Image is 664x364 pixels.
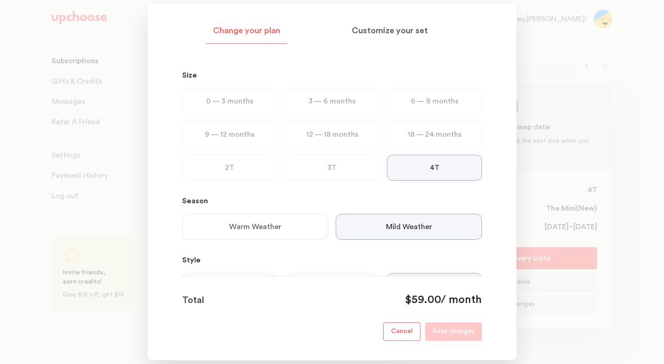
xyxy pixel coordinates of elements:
[206,96,253,107] p: 0 — 3 months
[352,25,428,36] p: Customize your set
[430,162,439,173] p: 4T
[411,96,458,107] p: 6 — 9 months
[225,162,234,173] p: 2T
[327,162,337,173] p: 3T
[433,326,474,337] p: Save changes
[205,129,255,140] p: 9 — 12 months
[386,221,432,232] p: Mild Weather
[383,322,421,341] button: Cancel
[425,322,482,341] button: Save changes
[306,129,358,140] p: 12 — 18 months
[405,294,441,305] span: $59.00
[182,70,482,81] p: Size
[182,255,482,266] p: Style
[308,96,356,107] p: 3 — 6 months
[182,195,482,206] p: Season
[405,293,482,308] div: / month
[182,293,204,308] p: Total
[408,129,462,140] p: 18 — 24 months
[229,221,281,232] p: Warm Weather
[213,25,280,36] p: Change your plan
[391,326,413,337] p: Cancel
